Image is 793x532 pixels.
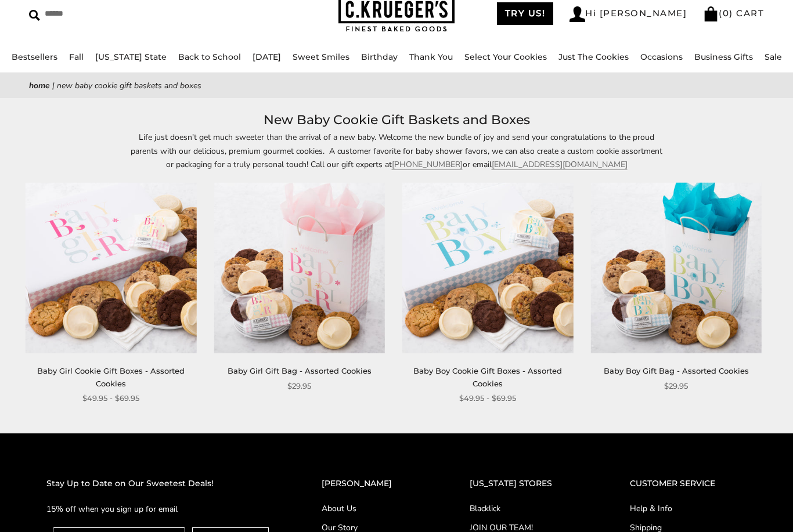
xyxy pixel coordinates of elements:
a: Home [29,80,50,91]
span: $49.95 - $69.95 [82,392,139,404]
span: 0 [723,8,730,19]
a: Back to School [178,52,241,62]
a: [EMAIL_ADDRESS][DOMAIN_NAME] [492,159,628,170]
iframe: Sign Up via Text for Offers [9,488,120,523]
a: Birthday [361,52,398,62]
a: [US_STATE] State [95,52,167,62]
span: New Baby Cookie Gift Baskets and Boxes [57,80,201,91]
img: Search [29,10,40,21]
a: Select Your Cookies [464,52,547,62]
a: Baby Girl Cookie Gift Boxes - Assorted Cookies [37,366,185,388]
img: Bag [703,6,719,21]
a: Fall [69,52,84,62]
img: Baby Boy Cookie Gift Boxes - Assorted Cookies [402,183,573,353]
input: Search [29,5,200,23]
a: Baby Boy Gift Bag - Assorted Cookies [604,366,749,375]
img: Baby Girl Cookie Gift Boxes - Assorted Cookies [26,183,196,353]
a: Occasions [640,52,683,62]
a: Sweet Smiles [293,52,349,62]
a: About Us [322,502,423,515]
span: $29.95 [287,380,311,392]
img: Baby Boy Gift Bag - Assorted Cookies [590,183,761,353]
a: Baby Boy Cookie Gift Boxes - Assorted Cookies [413,366,562,388]
span: $49.95 - $69.95 [459,392,516,404]
span: $29.95 [664,380,688,392]
h2: [US_STATE] STORES [470,477,583,490]
a: Bestsellers [12,52,57,62]
a: Business Gifts [694,52,753,62]
a: TRY US! [497,2,554,25]
p: 15% off when you sign up for email [46,502,275,516]
a: Help & Info [630,502,747,515]
h2: Stay Up to Date on Our Sweetest Deals! [46,477,275,490]
a: Blacklick [470,502,583,515]
a: Sale [765,52,782,62]
p: Life just doesn't get much sweeter than the arrival of a new baby. Welcome the new bundle of joy ... [129,131,664,171]
a: [DATE] [253,52,281,62]
a: Hi [PERSON_NAME] [569,6,687,22]
span: | [52,80,55,91]
nav: breadcrumbs [29,79,764,92]
h2: [PERSON_NAME] [322,477,423,490]
img: Baby Girl Gift Bag - Assorted Cookies [214,183,385,353]
h2: CUSTOMER SERVICE [630,477,747,490]
a: (0) CART [703,8,764,19]
h1: New Baby Cookie Gift Baskets and Boxes [46,110,747,131]
a: [PHONE_NUMBER] [392,159,463,170]
a: Just The Cookies [558,52,629,62]
img: Account [569,6,585,22]
a: Thank You [409,52,453,62]
a: Baby Girl Gift Bag - Assorted Cookies [228,366,372,375]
